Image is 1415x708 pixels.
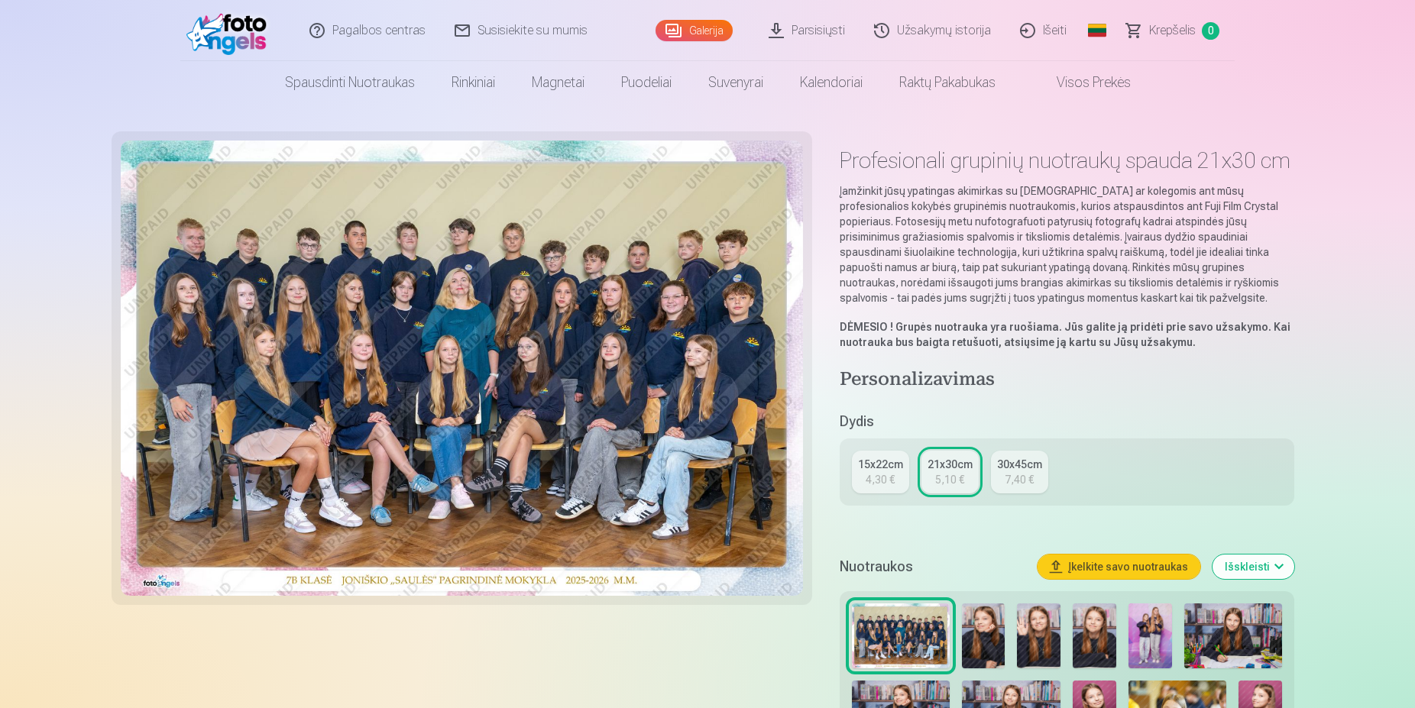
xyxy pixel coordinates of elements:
div: 4,30 € [866,472,895,487]
button: Išskleisti [1213,554,1294,579]
a: 15x22cm4,30 € [852,451,909,493]
a: Puodeliai [603,61,690,104]
div: 30x45cm [997,457,1042,472]
strong: DĖMESIO ! [840,321,893,333]
h1: Profesionali grupinių nuotraukų spauda 21x30 cm [840,147,1294,174]
a: Visos prekės [1014,61,1149,104]
p: Įamžinkit jūsų ypatingas akimirkas su [DEMOGRAPHIC_DATA] ar kolegomis ant mūsų profesionalios kok... [840,183,1294,306]
strong: Grupės nuotrauka yra ruošiama. Jūs galite ją pridėti prie savo užsakymo. Kai nuotrauka bus baigta... [840,321,1290,348]
button: Įkelkite savo nuotraukas [1038,554,1200,579]
a: 30x45cm7,40 € [991,451,1048,493]
h4: Personalizavimas [840,368,1294,393]
div: 15x22cm [858,457,903,472]
a: Magnetai [513,61,603,104]
div: 21x30cm [928,457,973,472]
a: 21x30cm5,10 € [921,451,979,493]
h5: Nuotraukos [840,556,1025,577]
span: 0 [1202,22,1219,40]
div: 5,10 € [935,472,964,487]
div: 7,40 € [1005,472,1034,487]
a: Spausdinti nuotraukas [267,61,433,104]
img: /fa2 [186,6,274,55]
a: Kalendoriai [782,61,881,104]
a: Rinkiniai [433,61,513,104]
a: Galerija [656,20,733,41]
span: Krepšelis [1149,21,1196,40]
a: Suvenyrai [690,61,782,104]
a: Raktų pakabukas [881,61,1014,104]
h5: Dydis [840,411,1294,432]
